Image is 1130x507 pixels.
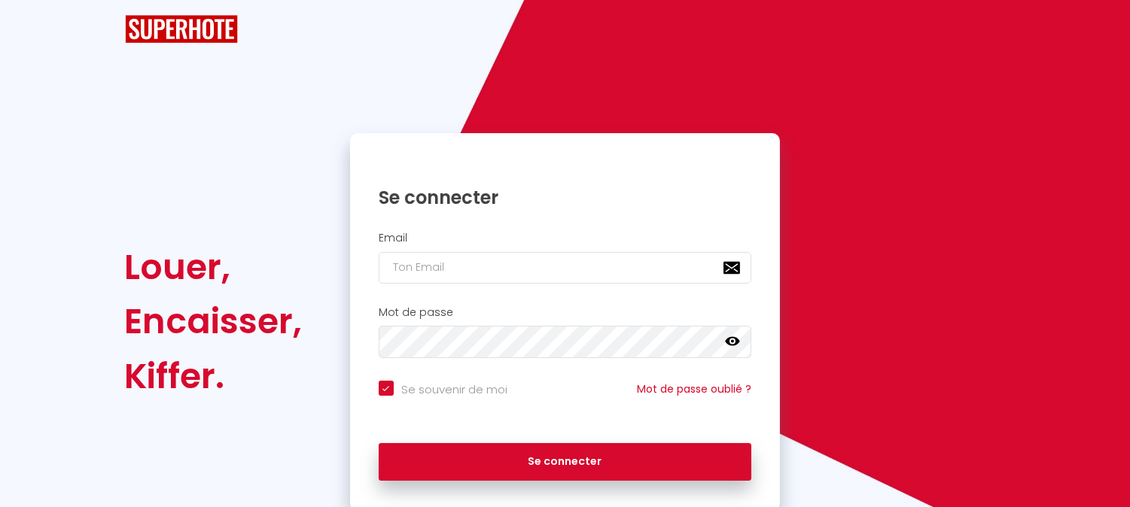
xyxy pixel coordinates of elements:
div: Kiffer. [125,349,303,403]
div: Louer, [125,240,303,294]
h1: Se connecter [379,186,752,209]
a: Mot de passe oublié ? [637,381,751,396]
h2: Email [379,232,752,244]
button: Se connecter [379,443,752,481]
h2: Mot de passe [379,306,752,319]
div: Encaisser, [125,294,303,348]
input: Ton Email [379,252,752,284]
img: SuperHote logo [125,15,238,43]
